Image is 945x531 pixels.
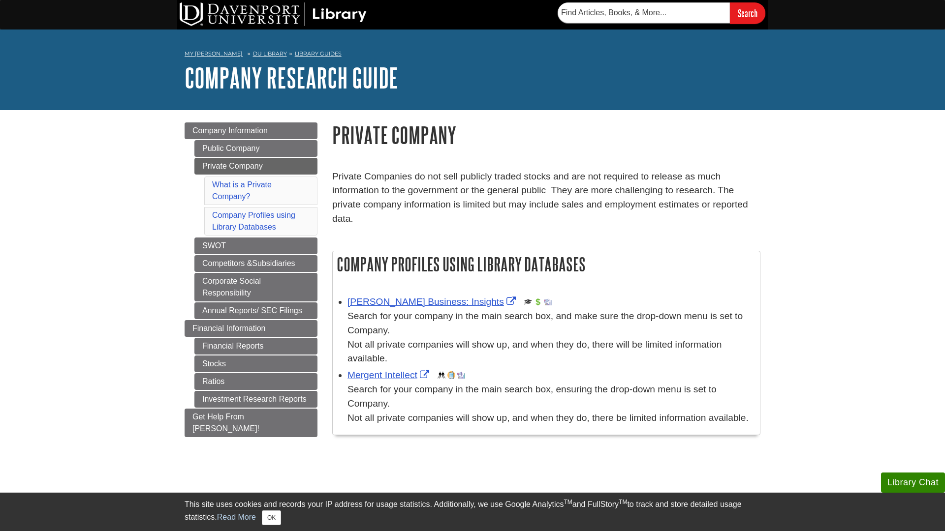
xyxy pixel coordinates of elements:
[457,371,465,379] img: Industry Report
[194,373,317,390] a: Ratios
[192,126,268,135] span: Company Information
[180,2,367,26] img: DU Library
[347,383,755,425] div: Search for your company in the main search box, ensuring the drop-down menu is set to Company. No...
[295,50,342,57] a: Library Guides
[347,370,432,380] a: Link opens in new window
[347,296,518,307] a: Link opens in new window
[332,122,760,147] h1: Private Company
[192,324,266,332] span: Financial Information
[262,510,281,525] button: Close
[194,237,317,254] a: SWOT
[185,50,243,58] a: My [PERSON_NAME]
[185,122,317,139] a: Company Information
[212,211,295,231] a: Company Profiles using Library Databases
[558,2,765,24] form: Searches DU Library's articles, books, and more
[730,2,765,24] input: Search
[438,371,445,379] img: Demographics
[447,371,455,379] img: Company Information
[333,251,760,277] h2: Company Profiles using Library Databases
[558,2,730,23] input: Find Articles, Books, & More...
[185,499,760,525] div: This site uses cookies and records your IP address for usage statistics. Additionally, we use Goo...
[534,298,542,306] img: Financial Report
[194,273,317,301] a: Corporate Social Responsibility
[194,391,317,408] a: Investment Research Reports
[253,50,287,57] a: DU Library
[194,302,317,319] a: Annual Reports/ SEC Filings
[185,62,398,93] a: Company Research Guide
[185,47,760,63] nav: breadcrumb
[212,180,272,201] a: What is a Private Company?
[524,298,532,306] img: Scholarly or Peer Reviewed
[347,309,755,366] div: Search for your company in the main search box, and make sure the drop-down menu is set to Compan...
[564,499,572,505] sup: TM
[544,298,552,306] img: Industry Report
[185,122,317,437] div: Guide Page Menu
[185,409,317,437] a: Get Help From [PERSON_NAME]!
[619,499,627,505] sup: TM
[194,255,317,272] a: Competitors &Subsidiaries
[881,472,945,493] button: Library Chat
[192,413,259,433] span: Get Help From [PERSON_NAME]!
[194,355,317,372] a: Stocks
[332,170,760,226] p: Private Companies do not sell publicly traded stocks and are not required to release as much info...
[194,338,317,354] a: Financial Reports
[194,158,317,175] a: Private Company
[194,140,317,157] a: Public Company
[185,320,317,337] a: Financial Information
[217,513,256,521] a: Read More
